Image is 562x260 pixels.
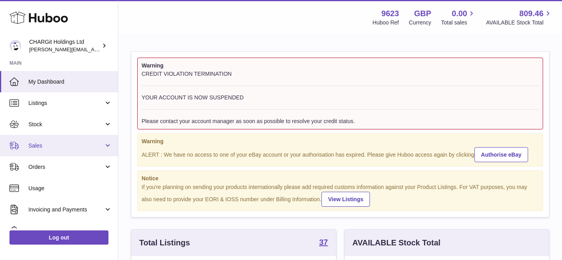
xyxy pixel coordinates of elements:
a: Authorise eBay [474,147,528,162]
div: CREDIT VIOLATION TERMINATION YOUR ACCOUNT IS NOW SUSPENDED Please contact your account manager as... [142,70,539,125]
span: My Dashboard [28,78,112,86]
span: Cases [28,227,112,235]
a: View Listings [321,192,370,207]
span: Invoicing and Payments [28,206,104,213]
span: Stock [28,121,104,128]
div: ALERT : We have no access to one of your eBay account or your authorisation has expired. Please g... [142,146,539,162]
a: 0.00 Total sales [441,8,476,26]
a: Log out [9,230,108,245]
div: If you're planning on sending your products internationally please add required customs informati... [142,183,539,207]
span: [PERSON_NAME][EMAIL_ADDRESS][DOMAIN_NAME] [29,46,158,52]
span: AVAILABLE Stock Total [486,19,553,26]
div: CHARGit Holdings Ltd [29,38,100,53]
a: 37 [319,238,328,248]
span: Sales [28,142,104,150]
strong: Warning [142,138,539,145]
strong: GBP [414,8,431,19]
a: 809.46 AVAILABLE Stock Total [486,8,553,26]
strong: 37 [319,238,328,246]
h3: AVAILABLE Stock Total [353,238,441,248]
span: 809.46 [519,8,543,19]
span: Listings [28,99,104,107]
span: Usage [28,185,112,192]
div: Huboo Ref [373,19,399,26]
span: 0.00 [452,8,467,19]
div: Currency [409,19,431,26]
strong: Notice [142,175,539,182]
span: Total sales [441,19,476,26]
strong: Warning [142,62,539,69]
span: Orders [28,163,104,171]
h3: Total Listings [139,238,190,248]
img: francesca@chargit.co.uk [9,40,21,52]
strong: 9623 [381,8,399,19]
